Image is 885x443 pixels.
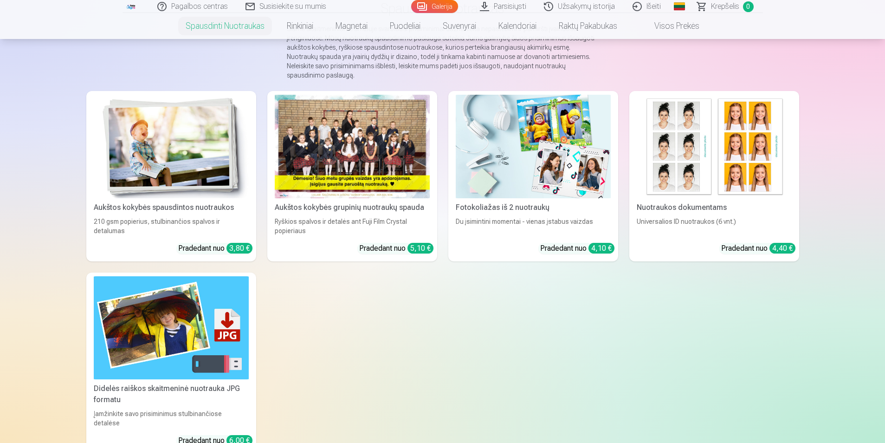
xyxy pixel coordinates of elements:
[721,243,795,254] div: Pradedant nuo
[743,1,754,12] span: 0
[769,243,795,254] div: 4,40 €
[276,13,324,39] a: Rinkiniai
[452,202,614,213] div: Fotokoliažas iš 2 nuotraukų
[633,202,795,213] div: Nuotraukos dokumentams
[629,91,799,261] a: Nuotraukos dokumentamsNuotraukos dokumentamsUniversalios ID nuotraukos (6 vnt.)Pradedant nuo 4,40 €
[432,13,487,39] a: Suvenyrai
[540,243,614,254] div: Pradedant nuo
[86,91,256,261] a: Aukštos kokybės spausdintos nuotraukos Aukštos kokybės spausdintos nuotraukos210 gsm popierius, s...
[94,95,249,198] img: Aukštos kokybės spausdintos nuotraukos
[448,91,618,261] a: Fotokoliažas iš 2 nuotraukųFotokoliažas iš 2 nuotraukųDu įsimintini momentai - vienas įstabus vai...
[90,217,252,235] div: 210 gsm popierius, stulbinančios spalvos ir detalumas
[379,13,432,39] a: Puodeliai
[90,409,252,428] div: Įamžinkite savo prisiminimus stulbinančiose detalėse
[359,243,433,254] div: Pradedant nuo
[90,383,252,405] div: Didelės raiškos skaitmeninė nuotrauka JPG formatu
[126,4,136,9] img: /fa2
[271,217,433,235] div: Ryškios spalvos ir detalės ant Fuji Film Crystal popieriaus
[456,95,611,198] img: Fotokoliažas iš 2 nuotraukų
[174,13,276,39] a: Spausdinti nuotraukas
[226,243,252,254] div: 3,80 €
[271,202,433,213] div: Aukštos kokybės grupinių nuotraukų spauda
[452,217,614,235] div: Du įsimintini momentai - vienas įstabus vaizdas
[711,1,739,12] span: Krepšelis
[324,13,379,39] a: Magnetai
[267,91,437,261] a: Aukštos kokybės grupinių nuotraukų spaudaRyškios spalvos ir detalės ant Fuji Film Crystal popieri...
[548,13,628,39] a: Raktų pakabukas
[407,243,433,254] div: 5,10 €
[628,13,711,39] a: Visos prekės
[90,202,252,213] div: Aukštos kokybės spausdintos nuotraukos
[487,13,548,39] a: Kalendoriai
[637,95,792,198] img: Nuotraukos dokumentams
[633,217,795,235] div: Universalios ID nuotraukos (6 vnt.)
[588,243,614,254] div: 4,10 €
[287,24,599,80] p: Šiame skaitmeniniame amžiuje svarbiausi prisiminimai dažnai lieka nepastebimi ir pamiršti įvairiu...
[178,243,252,254] div: Pradedant nuo
[94,276,249,380] img: Didelės raiškos skaitmeninė nuotrauka JPG formatu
